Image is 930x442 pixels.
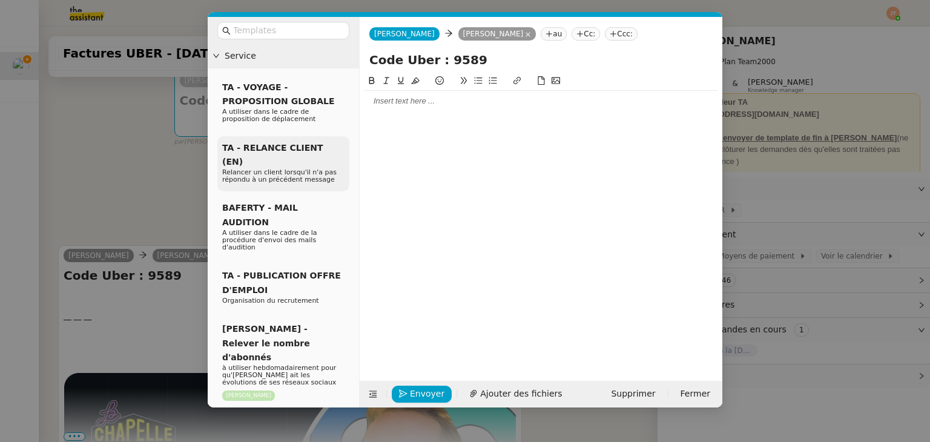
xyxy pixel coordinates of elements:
[222,143,323,167] span: TA - RELANCE CLIENT (EN)
[480,387,562,401] span: Ajouter des fichiers
[572,27,600,41] nz-tag: Cc:
[410,387,444,401] span: Envoyer
[681,387,710,401] span: Fermer
[208,44,359,68] div: Service
[222,271,341,294] span: TA - PUBLICATION OFFRE D'EMPLOI
[222,391,275,401] nz-tag: [PERSON_NAME]
[222,203,298,226] span: BAFERTY - MAIL AUDITION
[369,51,713,69] input: Subject
[374,30,435,38] span: [PERSON_NAME]
[233,24,342,38] input: Templates
[462,386,569,403] button: Ajouter des fichiers
[611,387,655,401] span: Supprimer
[222,82,334,106] span: TA - VOYAGE - PROPOSITION GLOBALE
[604,386,662,403] button: Supprimer
[541,27,567,41] nz-tag: au
[225,49,354,63] span: Service
[222,324,310,362] span: [PERSON_NAME] - Relever le nombre d'abonnés
[222,108,315,123] span: A utiliser dans le cadre de proposition de déplacement
[222,297,319,305] span: Organisation du recrutement
[673,386,717,403] button: Fermer
[222,364,336,386] span: à utiliser hebdomadairement pour qu'[PERSON_NAME] ait les évolutions de ses réseaux sociaux
[392,386,452,403] button: Envoyer
[458,27,536,41] nz-tag: [PERSON_NAME]
[605,27,638,41] nz-tag: Ccc:
[222,168,337,183] span: Relancer un client lorsqu'il n'a pas répondu à un précédent message
[222,229,317,251] span: A utiliser dans le cadre de la procédure d'envoi des mails d'audition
